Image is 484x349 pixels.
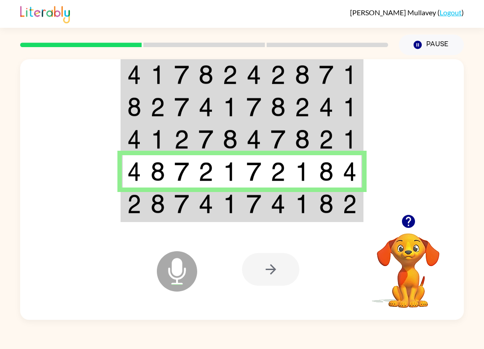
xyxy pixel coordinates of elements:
[223,97,238,117] img: 1
[271,65,285,84] img: 2
[127,162,141,181] img: 4
[223,162,238,181] img: 1
[199,97,213,117] img: 4
[223,130,238,149] img: 8
[295,97,310,117] img: 2
[363,219,453,309] video: Your browser must support playing .mp4 files to use Literably. Please try using another browser.
[223,65,238,84] img: 2
[295,65,310,84] img: 8
[343,97,357,117] img: 1
[199,162,213,181] img: 2
[319,130,334,149] img: 2
[319,194,334,214] img: 8
[199,130,213,149] img: 7
[151,194,165,214] img: 8
[295,130,310,149] img: 8
[295,194,310,214] img: 1
[127,130,141,149] img: 4
[174,162,189,181] img: 7
[246,97,261,117] img: 7
[319,65,334,84] img: 7
[127,65,141,84] img: 4
[20,4,70,23] img: Literably
[343,65,357,84] img: 1
[399,35,464,55] button: Pause
[343,130,357,149] img: 1
[246,162,261,181] img: 7
[223,194,238,214] img: 1
[127,97,141,117] img: 8
[174,97,189,117] img: 7
[350,8,437,17] span: [PERSON_NAME] Mullavey
[246,194,261,214] img: 7
[199,194,213,214] img: 4
[271,162,285,181] img: 2
[174,65,189,84] img: 7
[350,8,464,17] div: ( )
[319,162,334,181] img: 8
[246,130,261,149] img: 4
[271,130,285,149] img: 7
[271,194,285,214] img: 4
[199,65,213,84] img: 8
[440,8,462,17] a: Logout
[151,162,165,181] img: 8
[127,194,141,214] img: 2
[151,97,165,117] img: 2
[295,162,310,181] img: 1
[343,194,357,214] img: 2
[319,97,334,117] img: 4
[271,97,285,117] img: 8
[151,130,165,149] img: 1
[343,162,357,181] img: 4
[246,65,261,84] img: 4
[151,65,165,84] img: 1
[174,130,189,149] img: 2
[174,194,189,214] img: 7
